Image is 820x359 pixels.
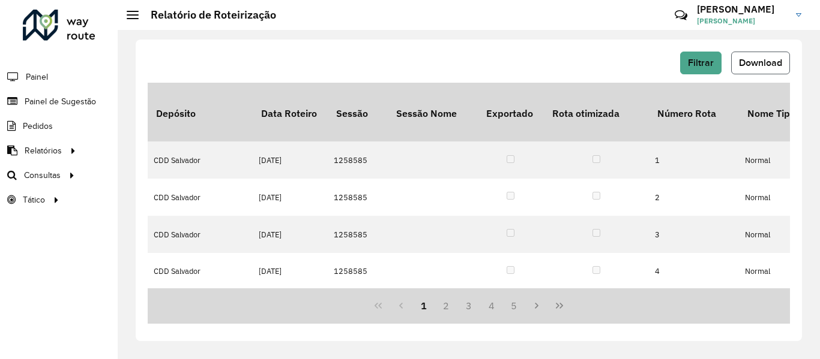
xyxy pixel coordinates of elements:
[480,294,503,317] button: 4
[552,107,620,119] font: Rota otimizada
[259,267,282,277] font: [DATE]
[731,52,790,74] button: Download
[435,294,457,317] button: 2
[23,195,45,204] font: Tático
[745,230,770,240] font: Normal
[688,58,714,68] font: Filtrar
[259,192,282,203] font: [DATE]
[655,230,660,240] font: 3
[334,267,367,277] font: 1258585
[511,300,517,312] font: 5
[655,192,660,203] font: 2
[548,294,571,317] button: Última página
[747,107,819,119] font: Nome Tipo Rota
[151,8,276,22] font: Relatório de Roteirização
[655,156,660,166] font: 1
[697,3,774,15] font: [PERSON_NAME]
[25,146,62,155] font: Relatórios
[745,267,770,277] font: Normal
[503,294,526,317] button: 5
[680,52,722,74] button: Filtrar
[261,107,317,119] font: Data Roteiro
[486,107,533,119] font: Exportado
[466,300,472,312] font: 3
[457,294,480,317] button: 3
[259,156,282,166] font: [DATE]
[154,267,200,277] font: CDD Salvador
[336,107,368,119] font: Sessão
[334,192,367,203] font: 1258585
[154,230,200,240] font: CDD Salvador
[25,97,96,106] font: Painel de Sugestão
[745,156,770,166] font: Normal
[489,300,495,312] font: 4
[24,171,61,180] font: Consultas
[156,107,196,119] font: Depósito
[739,58,782,68] font: Download
[412,294,435,317] button: 1
[396,107,457,119] font: Sessão Nome
[23,122,53,131] font: Pedidos
[154,192,200,203] font: CDD Salvador
[421,300,427,312] font: 1
[334,156,367,166] font: 1258585
[745,192,770,203] font: Normal
[154,156,200,166] font: CDD Salvador
[668,2,694,28] a: Contato Rápido
[655,267,660,277] font: 4
[259,230,282,240] font: [DATE]
[26,73,48,82] font: Painel
[525,294,548,317] button: Próxima página
[334,230,367,240] font: 1258585
[443,300,449,312] font: 2
[697,16,755,25] font: [PERSON_NAME]
[657,107,716,119] font: Número Rota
